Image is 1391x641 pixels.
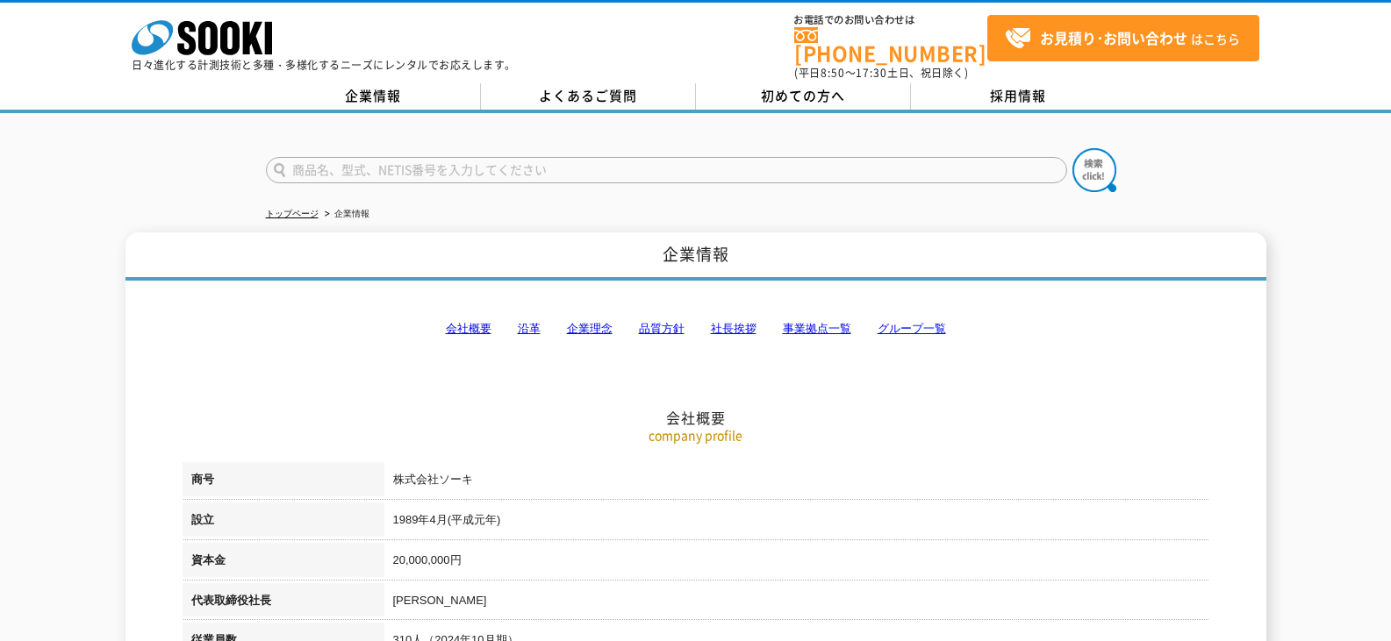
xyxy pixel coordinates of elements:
[856,65,887,81] span: 17:30
[761,86,845,105] span: 初めての方へ
[696,83,911,110] a: 初めての方へ
[878,322,946,335] a: グループ一覧
[446,322,491,335] a: 会社概要
[567,322,613,335] a: 企業理念
[266,83,481,110] a: 企業情報
[266,209,319,218] a: トップページ
[384,462,1209,502] td: 株式会社ソーキ
[821,65,845,81] span: 8:50
[794,65,968,81] span: (平日 ～ 土日、祝日除く)
[518,322,541,335] a: 沿革
[384,543,1209,583] td: 20,000,000円
[266,157,1067,183] input: 商品名、型式、NETIS番号を入力してください
[711,322,756,335] a: 社長挨拶
[125,232,1266,281] h1: 企業情報
[987,15,1259,61] a: お見積り･お問い合わせはこちら
[183,426,1209,445] p: company profile
[183,543,384,583] th: 資本金
[794,15,987,25] span: お電話でのお問い合わせは
[794,27,987,63] a: [PHONE_NUMBER]
[1072,148,1116,192] img: btn_search.png
[384,502,1209,543] td: 1989年4月(平成元年)
[132,60,516,70] p: 日々進化する計測技術と多種・多様化するニーズにレンタルでお応えします。
[1005,25,1240,52] span: はこちら
[183,583,384,623] th: 代表取締役社長
[183,502,384,543] th: 設立
[1040,27,1187,48] strong: お見積り･お問い合わせ
[321,205,369,224] li: 企業情報
[639,322,685,335] a: 品質方針
[183,462,384,502] th: 商号
[783,322,851,335] a: 事業拠点一覧
[481,83,696,110] a: よくあるご質問
[911,83,1126,110] a: 採用情報
[384,583,1209,623] td: [PERSON_NAME]
[183,233,1209,427] h2: 会社概要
